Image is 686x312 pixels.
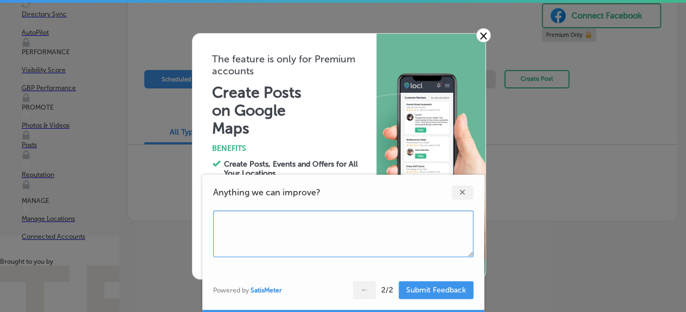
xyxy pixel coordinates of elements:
[381,285,393,295] div: 2 / 2
[452,186,473,200] div: ✕
[476,28,491,42] a: ×
[353,281,376,299] button: ←
[376,34,486,279] img: 2b9b306996f9abcca9d403b028eda9a2.jpg
[212,84,310,137] h1: Create Posts on Google Maps
[212,144,376,153] h3: BENEFITS
[212,53,376,77] h3: The feature is only for Premium accounts
[213,186,452,199] span: Anything we can improve?
[399,281,473,299] button: Submit Feedback
[224,160,360,178] h3: Create Posts, Events and Offers for All Your Locations
[251,286,282,294] a: SatisMeter
[213,286,282,294] div: Powered by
